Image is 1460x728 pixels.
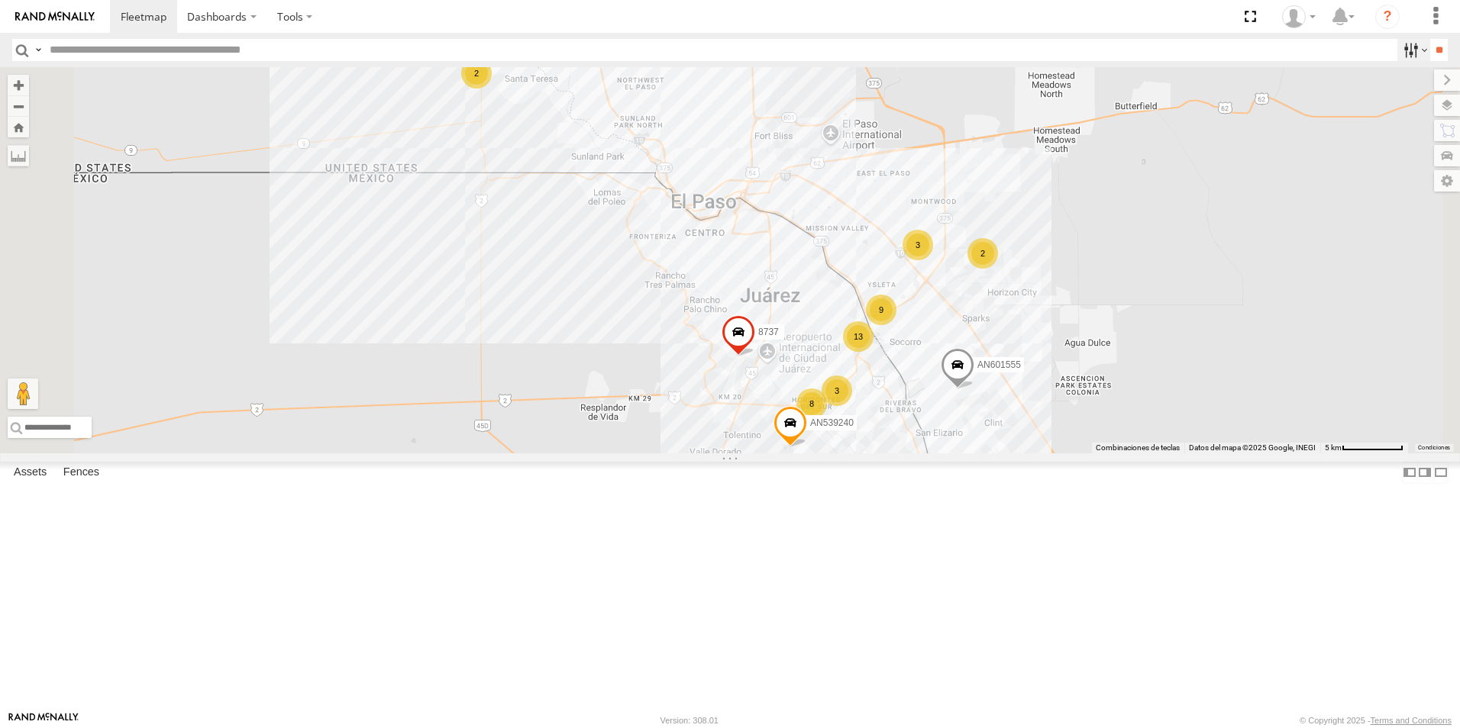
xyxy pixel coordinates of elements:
[8,95,29,117] button: Zoom out
[1371,716,1452,725] a: Terms and Conditions
[903,230,933,260] div: 3
[8,145,29,166] label: Measure
[1397,39,1430,61] label: Search Filter Options
[843,321,874,352] div: 13
[32,39,44,61] label: Search Query
[1402,462,1417,484] label: Dock Summary Table to the Left
[1300,716,1452,725] div: © Copyright 2025 -
[1434,170,1460,192] label: Map Settings
[796,388,827,419] div: 8
[1277,5,1321,28] div: eramir69 .
[8,713,79,728] a: Visit our Website
[1320,443,1408,453] button: Escala del mapa: 5 km por 77 píxeles
[758,327,779,337] span: 8737
[1433,462,1449,484] label: Hide Summary Table
[1096,443,1180,453] button: Combinaciones de teclas
[8,378,38,409] button: Arrastra el hombrecito naranja al mapa para abrir Street View
[661,716,719,725] div: Version: 308.01
[15,11,95,22] img: rand-logo.svg
[967,238,998,269] div: 2
[8,75,29,95] button: Zoom in
[822,375,852,406] div: 3
[1418,445,1450,451] a: Condiciones (se abre en una nueva pestaña)
[6,462,54,483] label: Assets
[8,117,29,137] button: Zoom Home
[1325,443,1342,452] span: 5 km
[1375,5,1400,29] i: ?
[461,58,492,89] div: 2
[810,418,854,429] span: AN539240
[1189,443,1316,452] span: Datos del mapa ©2025 Google, INEGI
[1417,462,1433,484] label: Dock Summary Table to the Right
[866,295,896,325] div: 9
[977,360,1021,371] span: AN601555
[56,462,107,483] label: Fences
